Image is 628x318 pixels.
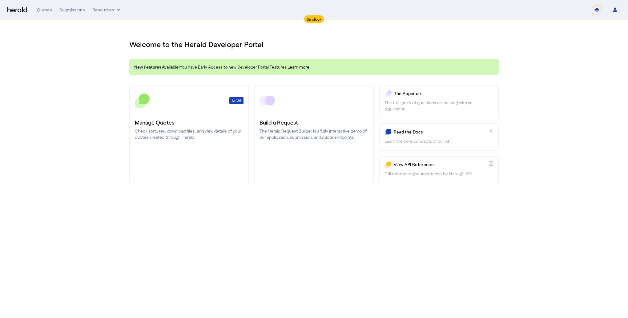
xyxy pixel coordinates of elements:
[394,161,486,168] p: View API Reference
[384,100,493,112] p: The full library of questions associated with an application.
[134,64,494,70] p: You have Early Access to new Developer Portal Features.
[134,64,180,70] span: New Features Available!
[394,129,486,135] p: Read the Docs
[260,118,368,127] h3: Build a Request
[260,128,368,140] p: The Herald Request Builder is a fully interactive demo of our application, submission, and quote ...
[59,7,85,13] div: Submissions
[379,123,499,151] a: Read the DocsLearn the core concepts of our API.
[304,15,324,23] div: Sandbox
[92,7,122,13] button: Resources dropdown menu
[129,39,499,49] h1: Welcome to the Herald Developer Portal
[135,128,244,140] p: Check statuses, download files, and view details of your quotes created through Herald.
[384,138,493,144] p: Learn the core concepts of our API.
[288,64,310,70] a: Learn more.
[129,85,249,183] a: NEW!Manage QuotesCheck statuses, download files, and view details of your quotes created through ...
[384,171,493,177] p: Full reference documentation for Herald's API.
[7,7,27,13] img: Herald Logo
[254,85,374,183] a: Build a RequestThe Herald Request Builder is a fully interactive demo of our application, submiss...
[135,118,244,127] h3: Manage Quotes
[394,90,493,97] p: The Appendix
[379,85,499,118] a: The AppendixThe full library of questions associated with an application.
[37,7,52,13] div: Quotes
[379,156,499,183] a: View API ReferenceFull reference documentation for Herald's API.
[229,97,244,104] div: NEW!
